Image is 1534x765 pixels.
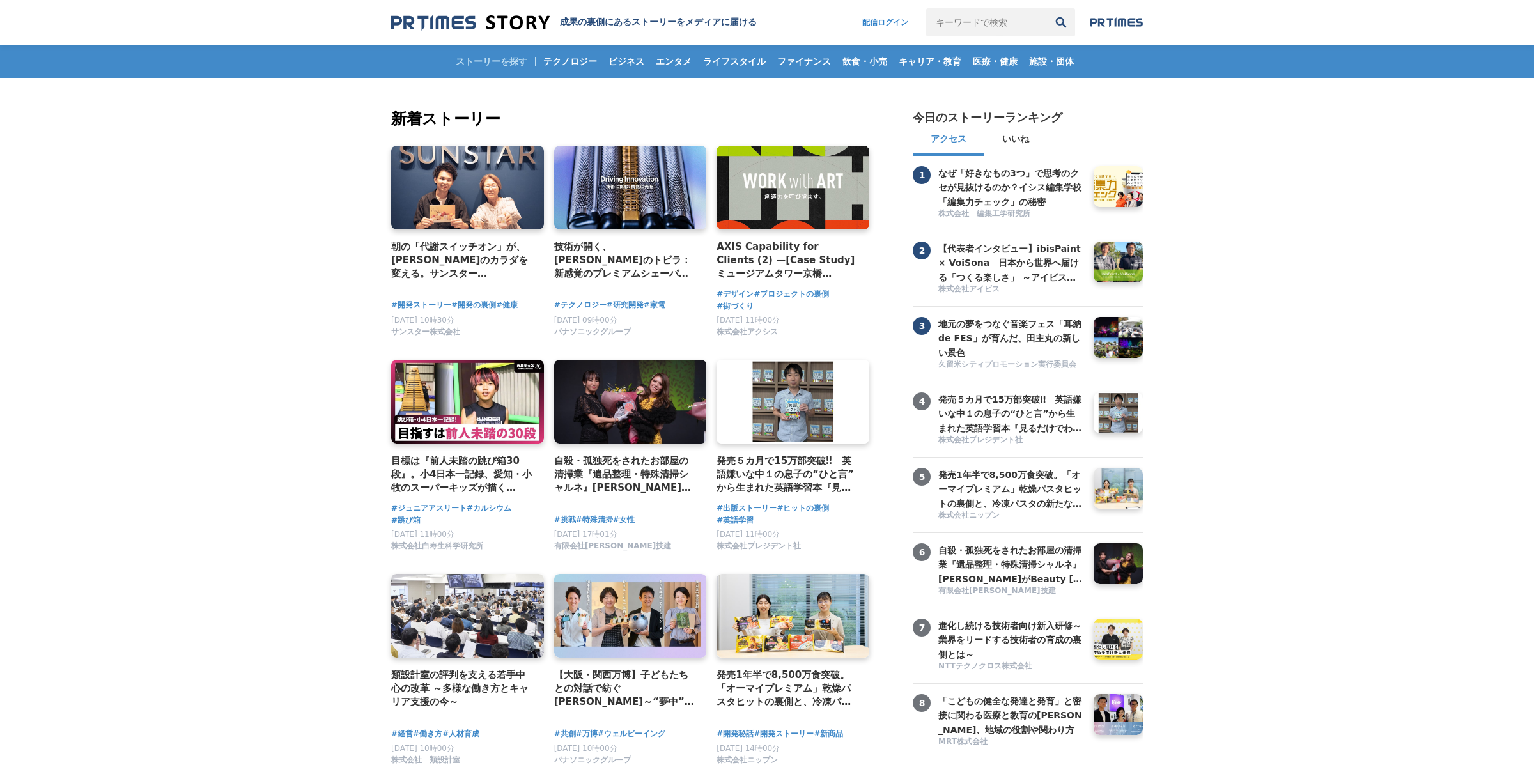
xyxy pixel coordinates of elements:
span: パナソニックグループ [554,327,631,337]
a: 【大阪・関西万博】子どもたちとの対話で紡ぐ[PERSON_NAME]～“夢中”の力を育む「Unlock FRプログラム」 [554,668,697,709]
span: 3 [913,317,931,335]
span: 株式会社 編集工学研究所 [938,208,1030,219]
a: #女性 [613,514,635,526]
a: #プロジェクトの裏側 [754,288,829,300]
a: #家電 [644,299,665,311]
img: prtimes [1090,17,1143,27]
span: #開発秘話 [717,728,754,740]
span: #共創 [554,728,576,740]
span: 7 [913,619,931,637]
span: #特殊清掃 [576,514,613,526]
span: 株式会社プレジデント社 [938,435,1023,445]
button: いいね [984,125,1047,156]
span: エンタメ [651,56,697,67]
a: 発売５カ月で15万部突破‼ 英語嫌いな中１の息子の“ひと言”から生まれた英語学習本『見るだけでわかる‼ 英語ピクト図鑑』異例ヒットの要因 [938,392,1084,433]
a: #街づくり [717,300,754,313]
a: #働き方 [413,728,442,740]
a: 自殺・孤独死をされたお部屋の清掃業『遺品整理・特殊清掃シャルネ』[PERSON_NAME]がBeauty [GEOGRAPHIC_DATA][PERSON_NAME][GEOGRAPHIC_DA... [938,543,1084,584]
h3: 進化し続ける技術者向け新入研修～業界をリードする技術者の育成の裏側とは～ [938,619,1084,661]
span: 飲食・小売 [837,56,892,67]
a: #開発ストーリー [754,728,814,740]
a: #開発ストーリー [391,299,451,311]
a: 地元の夢をつなぐ音楽フェス「耳納 de FES」が育んだ、田主丸の新しい景色 [938,317,1084,358]
a: 配信ログイン [849,8,921,36]
a: 進化し続ける技術者向け新入研修～業界をリードする技術者の育成の裏側とは～ [938,619,1084,660]
span: ライフスタイル [698,56,771,67]
a: 発売1年半で8,500万食突破。「オーマイプレミアム」乾燥パスタヒットの裏側と、冷凍パスタの新たな挑戦。徹底的な消費者起点で「おいしさ」を追求するニップンの歩み [717,668,859,709]
span: [DATE] 10時00分 [391,744,454,753]
span: [DATE] 14時00分 [717,744,780,753]
span: #ジュニアアスリート [391,502,467,514]
span: #ヒットの裏側 [777,502,829,514]
h2: 新着ストーリー [391,107,872,130]
a: 株式会社プレジデント社 [717,545,801,553]
span: [DATE] 10時00分 [554,744,617,753]
a: 株式会社 編集工学研究所 [938,208,1084,220]
span: [DATE] 11時00分 [717,530,780,539]
h3: 地元の夢をつなぐ音楽フェス「耳納 de FES」が育んだ、田主丸の新しい景色 [938,317,1084,360]
span: MRT株式会社 [938,736,988,747]
a: #経営 [391,728,413,740]
h3: 発売1年半で8,500万食突破。「オーマイプレミアム」乾燥パスタヒットの裏側と、冷凍パスタの新たな挑戦。徹底的な消費者起点で「おいしさ」を追求するニップンの歩み [938,468,1084,511]
a: #健康 [496,299,518,311]
span: 有限会社[PERSON_NAME]技建 [938,585,1056,596]
a: 成果の裏側にあるストーリーをメディアに届ける 成果の裏側にあるストーリーをメディアに届ける [391,14,757,31]
a: 目標は『前人未踏の跳び箱30段』。小4日本一記録、愛知・小牧のスーパーキッズが描く[PERSON_NAME]とは？ [391,454,534,495]
span: [DATE] 10時30分 [391,316,454,325]
span: 1 [913,166,931,184]
a: 発売1年半で8,500万食突破。「オーマイプレミアム」乾燥パスタヒットの裏側と、冷凍パスタの新たな挑戦。徹底的な消費者起点で「おいしさ」を追求するニップンの歩み [938,468,1084,509]
h3: 「こどもの健全な発達と発育」と密接に関わる医療と教育の[PERSON_NAME]、地域の役割や関わり方 [938,694,1084,737]
a: #新商品 [814,728,843,740]
h2: 今日のストーリーランキング [913,110,1062,125]
h3: 発売５カ月で15万部突破‼ 英語嫌いな中１の息子の“ひと言”から生まれた英語学習本『見るだけでわかる‼ 英語ピクト図鑑』異例ヒットの要因 [938,392,1084,435]
a: 【代表者インタビュー】ibisPaint × VoiSona 日本から世界へ届ける「つくる楽しさ」 ～アイビスがテクノスピーチと挑戦する、新しい創作文化の形成～ [938,242,1084,282]
a: 施設・団体 [1024,45,1079,78]
a: 発売５カ月で15万部突破‼ 英語嫌いな中１の息子の“ひと言”から生まれた英語学習本『見るだけでわかる‼ 英語ピクト図鑑』異例ヒットの要因 [717,454,859,495]
span: 株式会社プレジデント社 [717,541,801,552]
span: 8 [913,694,931,712]
a: #人材育成 [442,728,479,740]
a: #挑戦 [554,514,576,526]
a: 「こどもの健全な発達と発育」と密接に関わる医療と教育の[PERSON_NAME]、地域の役割や関わり方 [938,694,1084,735]
span: #万博 [576,728,598,740]
a: MRT株式会社 [938,736,1084,748]
a: #研究開発 [607,299,644,311]
span: 施設・団体 [1024,56,1079,67]
a: 朝の「代謝スイッチオン」が、[PERSON_NAME]のカラダを変える。サンスター「[GEOGRAPHIC_DATA]」から生まれた、新しい健康飲料の開発舞台裏 [391,240,534,281]
h4: 類設計室の評判を支える若手中心の改革 ～多様な働き方とキャリア支援の今～ [391,668,534,709]
a: #カルシウム [467,502,511,514]
a: 自殺・孤独死をされたお部屋の清掃業『遺品整理・特殊清掃シャルネ』[PERSON_NAME]がBeauty [GEOGRAPHIC_DATA][PERSON_NAME][GEOGRAPHIC_DA... [554,454,697,495]
span: ビジネス [603,56,649,67]
span: 株式会社アイビス [938,284,1000,295]
a: #出版ストーリー [717,502,777,514]
span: 株式会社ニップン [938,510,1000,521]
span: 4 [913,392,931,410]
a: 技術が開く、[PERSON_NAME]のトビラ：新感覚のプレミアムシェーバー「ラムダッシュ パームイン」 [554,240,697,281]
span: ファイナンス [772,56,836,67]
a: #テクノロジー [554,299,607,311]
span: #跳び箱 [391,514,421,527]
a: 医療・健康 [968,45,1023,78]
a: #開発の裏側 [451,299,496,311]
span: [DATE] 11時00分 [717,316,780,325]
span: [DATE] 17時01分 [554,530,617,539]
span: 株式会社アクシス [717,327,778,337]
span: 株式会社白寿生科学研究所 [391,541,483,552]
a: 有限会社[PERSON_NAME]技建 [938,585,1084,598]
span: テクノロジー [538,56,602,67]
a: 飲食・小売 [837,45,892,78]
